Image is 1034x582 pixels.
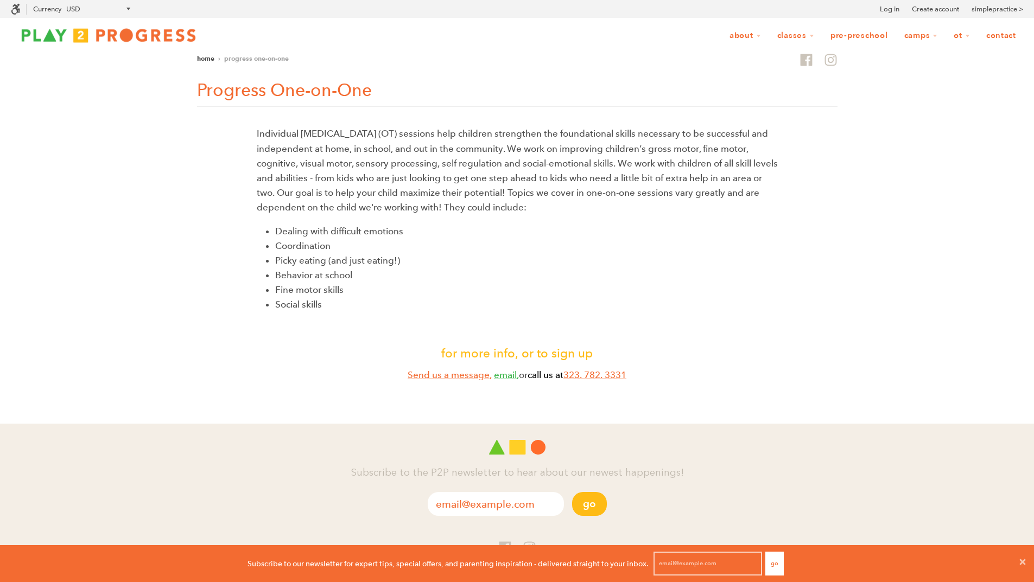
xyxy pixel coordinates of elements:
li: Dealing with difficult emotions [275,224,778,239]
button: Go [572,492,607,516]
li: Social skills [275,297,778,312]
a: Log in [880,4,899,15]
li: Picky eating (and just eating!) [275,253,778,268]
a: About [722,25,768,46]
li: Behavior at school [275,268,778,283]
a: Pre-Preschool [823,25,895,46]
a: Classes [770,25,821,46]
span: for more info, or to sign up [441,346,593,361]
a: 323. 782. 3331 [563,369,626,381]
input: email@example.com [654,552,762,575]
label: Currency [33,5,61,13]
img: Play 2 Progress logo [489,440,545,455]
img: Play2Progress logo [11,24,206,46]
a: OT [947,25,977,46]
a: simplepractice > [972,4,1023,15]
a: Contact [979,25,1023,46]
a: email [494,369,517,381]
a: Camps [897,25,945,46]
input: email@example.com [428,492,564,516]
span: Progress One-on-One [224,54,289,62]
button: Go [765,552,784,575]
h1: Progress One-on-One [197,78,838,107]
span: , [494,369,519,381]
span: call us at [528,369,563,381]
span: › [218,54,220,62]
p: Subscribe to our newsletter for expert tips, special offers, and parenting inspiration - delivere... [248,558,649,570]
h4: Subscribe to the P2P newsletter to hear about our newest happenings! [197,466,838,482]
span: , [408,369,492,381]
p: Individual [MEDICAL_DATA] (OT) sessions help children strengthen the foundational skills necessar... [257,126,778,215]
li: Coordination [275,239,778,253]
li: Fine motor skills [275,283,778,297]
p: or [257,368,778,382]
a: Home [197,54,214,62]
a: Create account [912,4,959,15]
a: Send us a message [408,369,490,381]
nav: breadcrumbs [197,53,289,64]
